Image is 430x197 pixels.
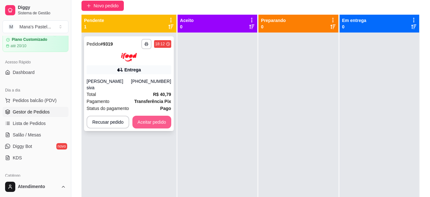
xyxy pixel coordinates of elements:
[12,37,47,42] article: Plano Customizado
[3,67,68,77] a: Dashboard
[87,4,91,8] span: plus
[94,2,119,9] span: Novo pedido
[84,24,104,30] p: 1
[342,17,366,24] p: Em entrega
[153,92,171,97] strong: R$ 40,79
[13,155,22,161] span: KDS
[19,24,51,30] div: Mana's Pastel ...
[18,184,58,190] span: Atendimento
[3,141,68,151] a: Diggy Botnovo
[3,95,68,106] button: Pedidos balcão (PDV)
[3,179,68,194] button: Atendimento
[3,171,68,181] div: Catálogo
[13,132,41,138] span: Salão / Mesas
[13,97,57,104] span: Pedidos balcão (PDV)
[3,118,68,128] a: Lista de Pedidos
[124,67,141,73] div: Entrega
[155,41,165,47] div: 18:12
[3,3,68,18] a: DiggySistema de Gestão
[87,78,131,91] div: [PERSON_NAME] siva
[180,24,194,30] p: 0
[3,153,68,163] a: KDS
[87,41,101,47] span: Pedido
[131,78,171,91] div: [PHONE_NUMBER]
[11,43,26,48] article: até 20/10
[13,69,35,76] span: Dashboard
[134,99,171,104] strong: Transferência Pix
[13,120,46,127] span: Lista de Pedidos
[3,34,68,52] a: Plano Customizadoaté 20/10
[3,20,68,33] button: Select a team
[13,109,50,115] span: Gestor de Pedidos
[3,85,68,95] div: Dia a dia
[3,130,68,140] a: Salão / Mesas
[261,24,286,30] p: 0
[87,105,129,112] span: Status do pagamento
[180,17,194,24] p: Aceito
[342,24,366,30] p: 0
[101,41,113,47] strong: # 9319
[87,91,96,98] span: Total
[87,116,129,128] button: Recusar pedido
[132,116,171,128] button: Aceitar pedido
[18,11,66,16] span: Sistema de Gestão
[160,106,171,111] strong: Pago
[84,17,104,24] p: Pendente
[261,17,286,24] p: Preparando
[13,143,32,150] span: Diggy Bot
[18,5,66,11] span: Diggy
[3,57,68,67] div: Acesso Rápido
[121,53,137,62] img: ifood
[3,107,68,117] a: Gestor de Pedidos
[8,24,14,30] span: M
[87,98,109,105] span: Pagamento
[81,1,124,11] button: Novo pedido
